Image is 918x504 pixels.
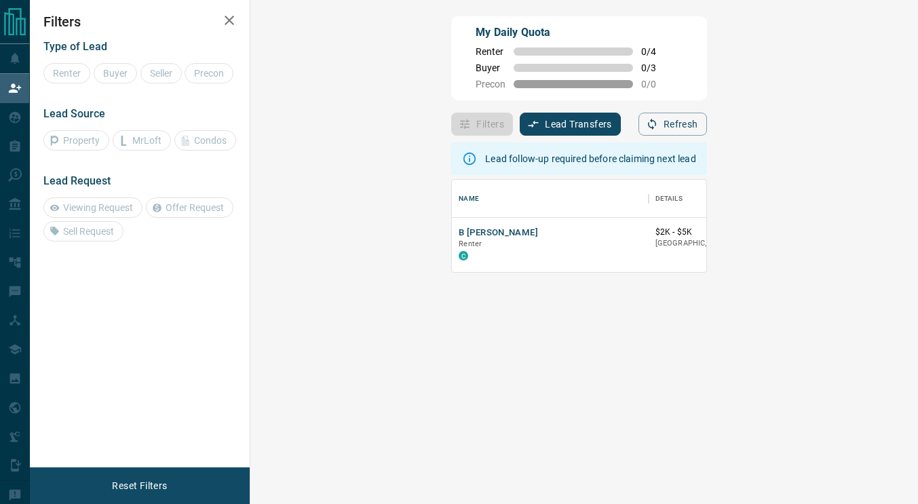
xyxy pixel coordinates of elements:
[459,239,482,248] span: Renter
[43,174,111,187] span: Lead Request
[655,180,683,218] div: Details
[459,180,479,218] div: Name
[103,474,176,497] button: Reset Filters
[476,79,505,90] span: Precon
[655,227,765,238] p: $2K - $5K
[520,113,621,136] button: Lead Transfers
[459,251,468,260] div: condos.ca
[641,62,671,73] span: 0 / 3
[476,62,505,73] span: Buyer
[638,113,707,136] button: Refresh
[655,238,765,249] p: [GEOGRAPHIC_DATA]
[459,227,538,239] button: B [PERSON_NAME]
[485,147,695,171] div: Lead follow-up required before claiming next lead
[43,107,105,120] span: Lead Source
[641,79,671,90] span: 0 / 0
[641,46,671,57] span: 0 / 4
[43,40,107,53] span: Type of Lead
[43,14,236,30] h2: Filters
[452,180,649,218] div: Name
[476,46,505,57] span: Renter
[476,24,671,41] p: My Daily Quota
